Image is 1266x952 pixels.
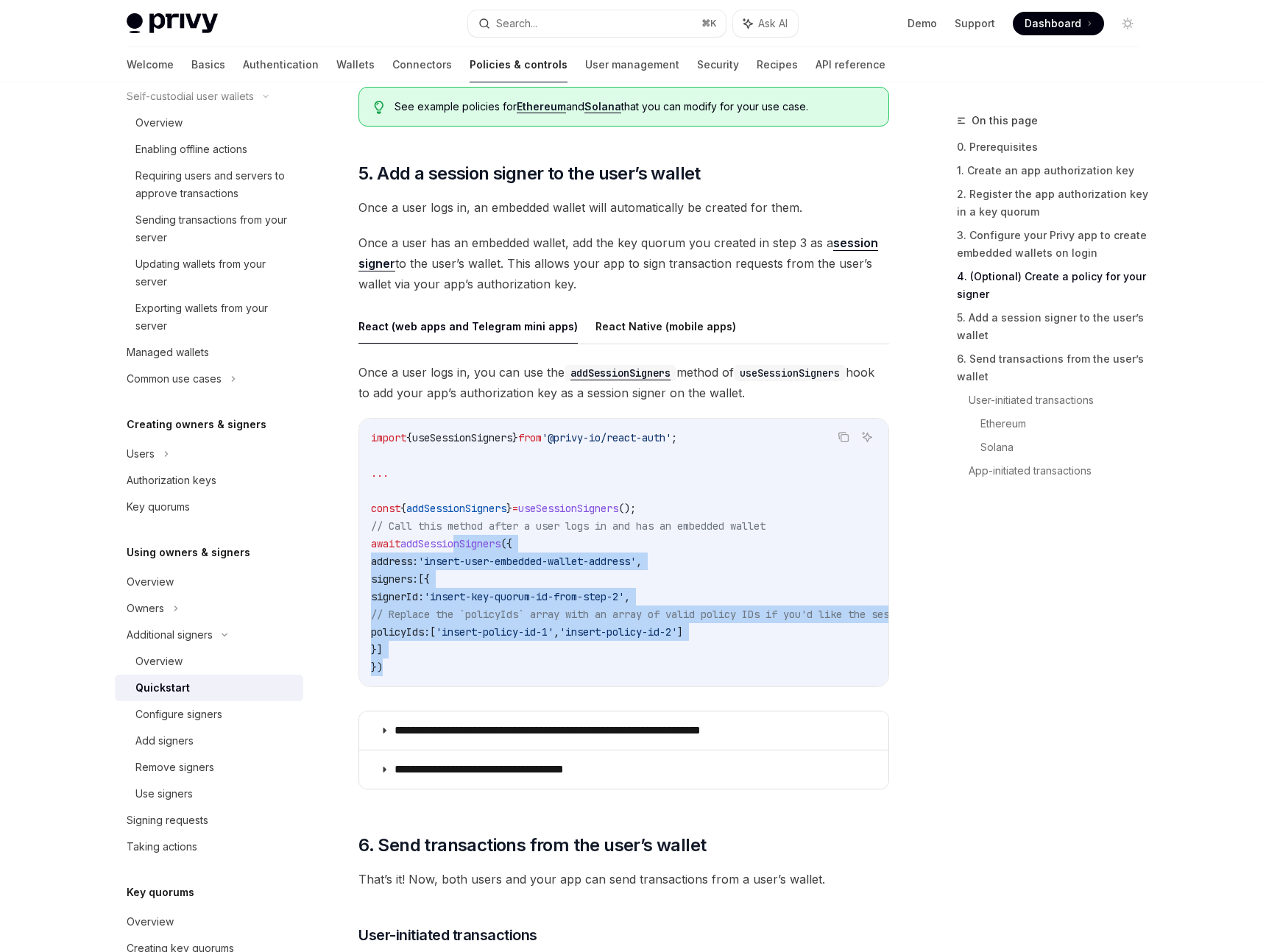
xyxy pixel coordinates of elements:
span: import [371,431,406,444]
a: Taking actions [115,834,303,860]
code: useSessionSigners [734,365,846,381]
span: from [518,431,542,444]
div: Users [127,445,155,463]
div: Exporting wallets from your server [135,299,294,335]
a: Add signers [115,728,303,754]
span: , [624,590,630,603]
span: signerId: [371,590,424,603]
div: Overview [127,573,174,591]
img: light logo [127,13,218,34]
a: addSessionSigners [565,365,676,380]
div: Configure signers [135,706,222,723]
h5: Key quorums [127,884,194,901]
span: Once a user logs in, you can use the method of hook to add your app’s authorization key as a sess... [358,362,889,403]
a: 2. Register the app authorization key in a key quorum [957,182,1151,224]
span: await [371,537,400,550]
a: Wallets [336,47,375,82]
a: Configure signers [115,701,303,728]
span: 'insert-key-quorum-id-from-step-2' [424,590,624,603]
a: Demo [908,16,937,31]
div: Key quorums [127,498,190,516]
a: Exporting wallets from your server [115,295,303,339]
span: On this page [972,112,1038,129]
span: ⌘ K [701,18,717,29]
div: Common use cases [127,370,222,388]
span: ({ [501,537,512,550]
span: '@privy-io/react-auth' [542,431,671,444]
a: Overview [115,569,303,595]
a: 3. Configure your Privy app to create embedded wallets on login [957,224,1151,265]
a: 1. Create an app authorization key [957,159,1151,182]
a: User-initiated transactions [969,388,1151,412]
a: 4. (Optional) Create a policy for your signer [957,265,1151,306]
button: React (web apps and Telegram mini apps) [358,309,578,344]
span: }] [371,643,383,656]
a: API reference [816,47,885,82]
span: { [400,502,406,515]
span: That’s it! Now, both users and your app can send transactions from a user’s wallet. [358,869,889,889]
span: , [636,555,642,568]
button: React Native (mobile apps) [595,309,736,344]
span: Once a user has an embedded wallet, add the key quorum you created in step 3 as a to the user’s w... [358,232,889,294]
button: Search...⌘K [468,10,726,37]
span: // Call this method after a user logs in and has an embedded wallet [371,519,765,533]
a: Welcome [127,47,174,82]
a: Quickstart [115,675,303,701]
a: Dashboard [1013,12,1104,35]
span: }) [371,661,383,674]
div: Taking actions [127,838,197,856]
span: Ask AI [758,16,788,31]
span: [ [430,625,436,639]
a: Ethereum [980,412,1151,436]
span: ... [371,466,389,480]
a: 0. Prerequisites [957,135,1151,159]
span: addSessionSigners [406,502,506,515]
a: Recipes [757,47,798,82]
span: useSessionSigners [412,431,512,444]
a: Signing requests [115,807,303,834]
h5: Creating owners & signers [127,416,266,433]
span: = [512,502,518,515]
div: Quickstart [135,679,190,697]
div: Sending transactions from your server [135,211,294,246]
div: Add signers [135,732,194,750]
a: Support [955,16,995,31]
span: , [554,625,559,639]
a: Policies & controls [470,47,567,82]
code: addSessionSigners [565,365,676,381]
a: Authentication [243,47,319,82]
a: User management [585,47,679,82]
a: Connectors [392,47,452,82]
svg: Tip [374,101,384,114]
a: App-initiated transactions [969,459,1151,483]
a: Updating wallets from your server [115,251,303,295]
a: Use signers [115,781,303,807]
a: Solana [980,436,1151,459]
div: Updating wallets from your server [135,255,294,291]
span: 'insert-policy-id-2' [559,625,677,639]
div: Signing requests [127,811,208,829]
span: { [406,431,412,444]
a: 5. Add a session signer to the user’s wallet [957,306,1151,347]
a: Remove signers [115,754,303,781]
span: 'insert-policy-id-1' [436,625,554,639]
span: Once a user logs in, an embedded wallet will automatically be created for them. [358,197,889,218]
a: Sending transactions from your server [115,207,303,251]
a: Enabling offline actions [115,136,303,163]
span: 5. Add a session signer to the user’s wallet [358,162,701,185]
a: Basics [191,47,225,82]
button: Ask AI [733,10,798,37]
a: Authorization keys [115,467,303,494]
span: (); [618,502,636,515]
div: Additional signers [127,626,213,644]
div: Authorization keys [127,472,216,489]
span: } [506,502,512,515]
button: Ask AI [857,427,877,447]
div: Overview [135,114,183,132]
div: Managed wallets [127,344,209,361]
a: Requiring users and servers to approve transactions [115,163,303,207]
button: Copy the contents from the code block [834,427,853,447]
span: Dashboard [1025,16,1081,31]
a: Solana [584,100,621,113]
span: const [371,502,400,515]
